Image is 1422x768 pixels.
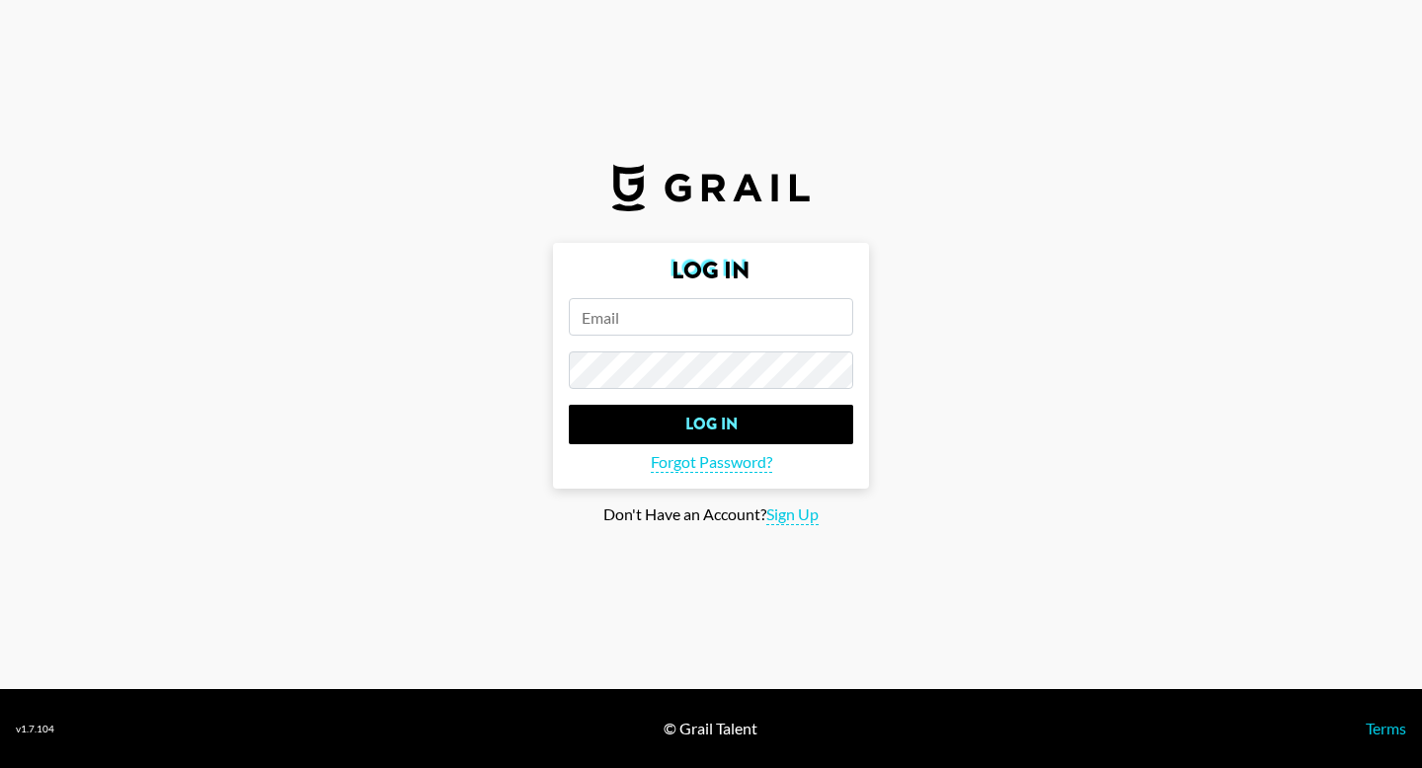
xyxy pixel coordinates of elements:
input: Email [569,298,853,336]
a: Terms [1366,719,1406,737]
span: Forgot Password? [651,452,772,473]
div: v 1.7.104 [16,723,54,735]
span: Sign Up [766,504,819,525]
div: Don't Have an Account? [16,504,1406,525]
h2: Log In [569,259,853,282]
img: Grail Talent Logo [612,164,810,211]
input: Log In [569,405,853,444]
div: © Grail Talent [664,719,757,738]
